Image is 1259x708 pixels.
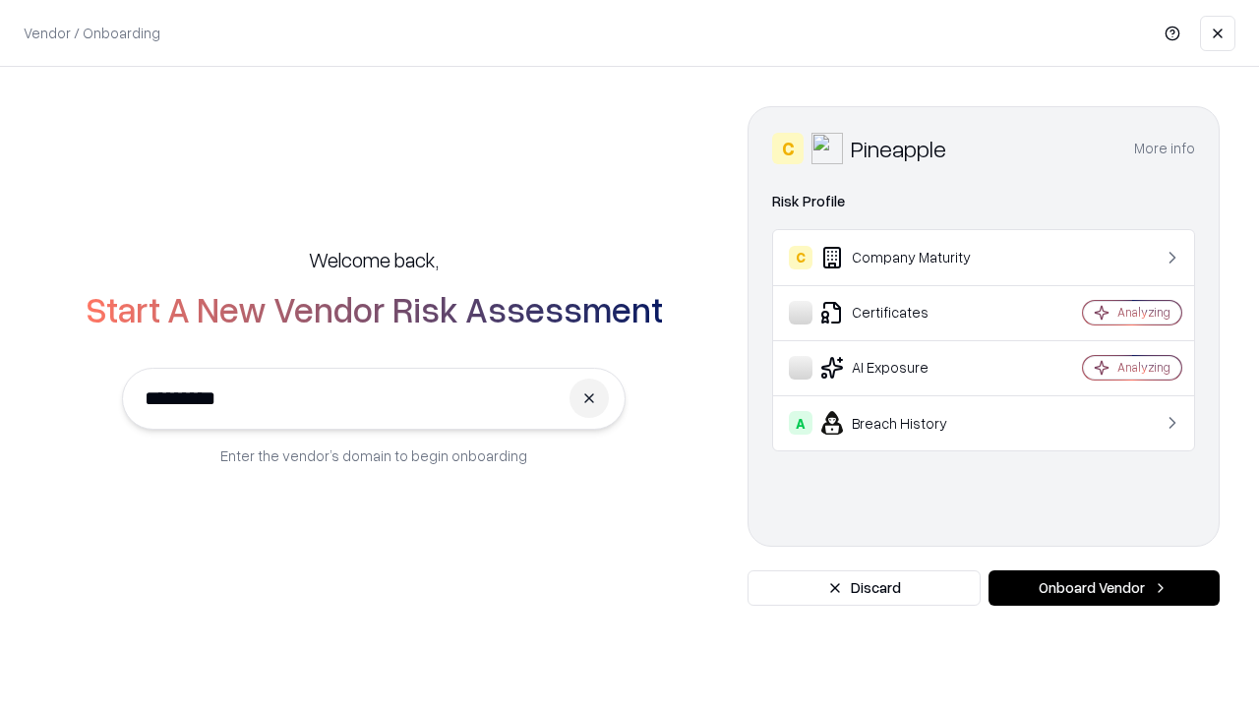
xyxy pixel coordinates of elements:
div: Company Maturity [789,246,1024,269]
div: Risk Profile [772,190,1195,213]
div: C [772,133,804,164]
button: Onboard Vendor [989,570,1220,606]
h2: Start A New Vendor Risk Assessment [86,289,663,328]
p: Enter the vendor’s domain to begin onboarding [220,445,527,466]
div: Breach History [789,411,1024,435]
div: C [789,246,812,269]
button: More info [1134,131,1195,166]
div: A [789,411,812,435]
div: Analyzing [1117,359,1170,376]
p: Vendor / Onboarding [24,23,160,43]
img: Pineapple [811,133,843,164]
div: Pineapple [851,133,946,164]
div: Certificates [789,301,1024,324]
div: AI Exposure [789,356,1024,380]
div: Analyzing [1117,304,1170,321]
button: Discard [748,570,981,606]
h5: Welcome back, [309,246,439,273]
